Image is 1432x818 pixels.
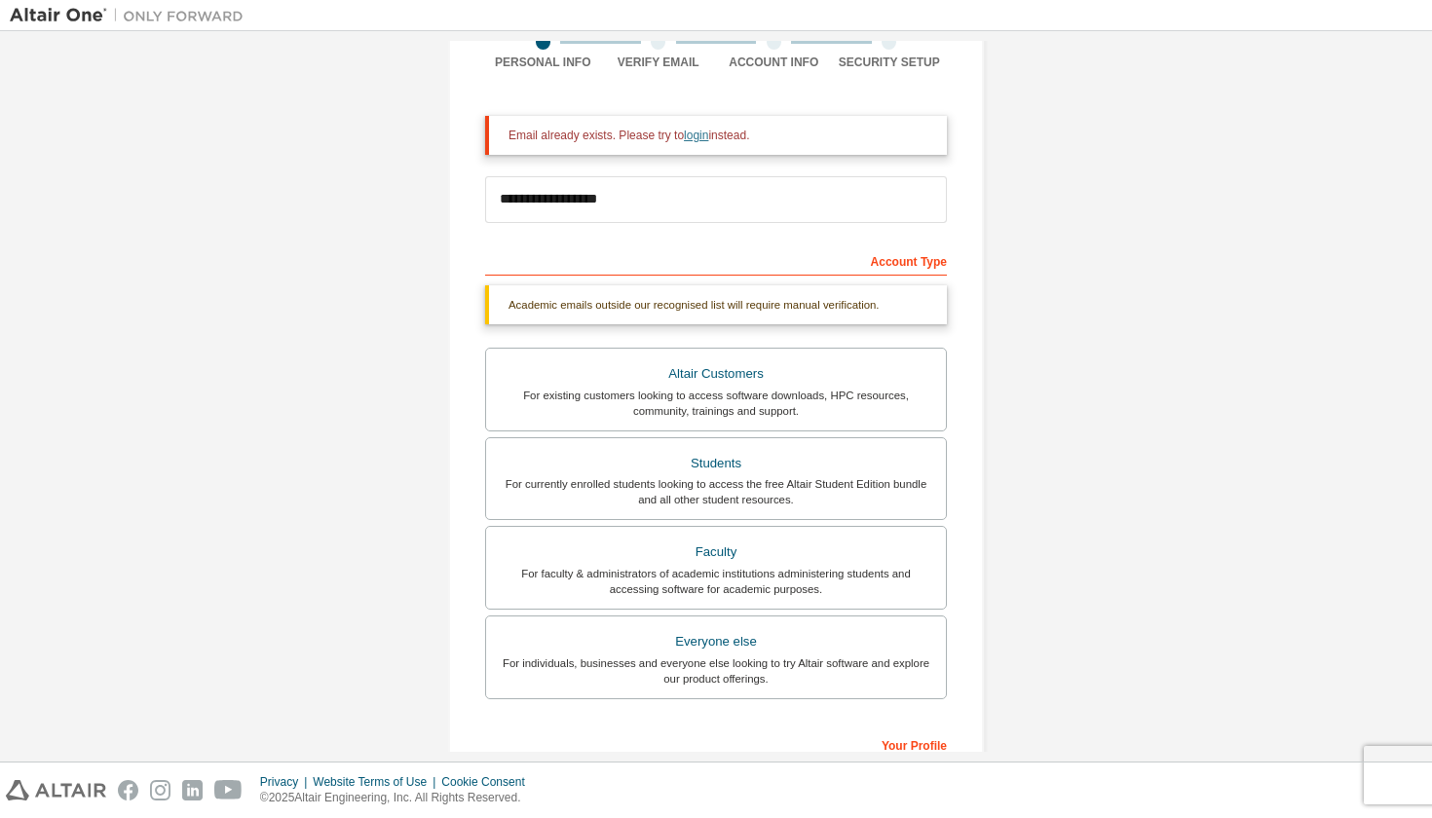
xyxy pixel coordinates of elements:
[150,780,170,800] img: instagram.svg
[485,728,947,760] div: Your Profile
[485,285,947,324] div: Academic emails outside our recognised list will require manual verification.
[498,476,934,507] div: For currently enrolled students looking to access the free Altair Student Edition bundle and all ...
[6,780,106,800] img: altair_logo.svg
[441,774,536,790] div: Cookie Consent
[182,780,203,800] img: linkedin.svg
[498,655,934,687] div: For individuals, businesses and everyone else looking to try Altair software and explore our prod...
[498,628,934,655] div: Everyone else
[509,128,931,143] div: Email already exists. Please try to instead.
[214,780,243,800] img: youtube.svg
[498,360,934,388] div: Altair Customers
[498,566,934,597] div: For faculty & administrators of academic institutions administering students and accessing softwa...
[498,388,934,419] div: For existing customers looking to access software downloads, HPC resources, community, trainings ...
[684,129,708,142] a: login
[485,55,601,70] div: Personal Info
[601,55,717,70] div: Verify Email
[832,55,948,70] div: Security Setup
[260,774,313,790] div: Privacy
[498,450,934,477] div: Students
[716,55,832,70] div: Account Info
[498,539,934,566] div: Faculty
[485,244,947,276] div: Account Type
[313,774,441,790] div: Website Terms of Use
[260,790,537,806] p: © 2025 Altair Engineering, Inc. All Rights Reserved.
[118,780,138,800] img: facebook.svg
[10,6,253,25] img: Altair One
